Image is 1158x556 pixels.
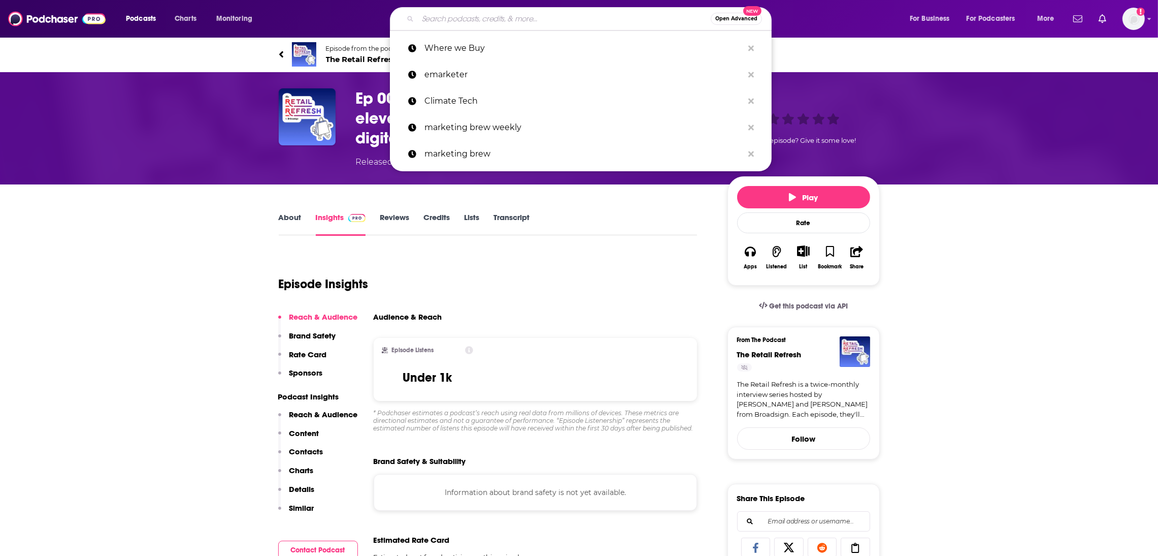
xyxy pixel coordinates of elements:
h1: Episode Insights [279,276,369,292]
button: Details [278,484,315,503]
span: Open Advanced [715,16,757,21]
a: marketing brew weekly [390,114,772,141]
img: Podchaser - Follow, Share and Rate Podcasts [8,9,106,28]
button: Reach & Audience [278,410,358,428]
button: Open AdvancedNew [711,13,762,25]
div: * Podchaser estimates a podcast’s reach using real data from millions of devices. These metrics a... [374,409,698,432]
p: Podcast Insights [278,392,358,401]
h2: Brand Safety & Suitability [374,456,466,466]
div: List [800,263,808,270]
button: Rate Card [278,350,327,368]
p: Contacts [289,447,323,456]
span: Charts [175,12,196,26]
a: The Retail RefreshEpisode from the podcastThe Retail Refresh [279,42,880,67]
input: Email address or username... [746,512,862,531]
p: emarketer [424,61,743,88]
p: Reach & Audience [289,312,358,322]
a: Reviews [380,212,409,236]
a: About [279,212,302,236]
img: The Retail Refresh [292,42,316,67]
div: Show More ButtonList [790,239,816,276]
p: Rate Card [289,350,327,359]
button: Listened [764,239,790,276]
svg: Add a profile image [1137,8,1145,16]
button: Bookmark [817,239,843,276]
p: Sponsors [289,368,323,378]
span: Monitoring [216,12,252,26]
p: Similar [289,503,314,513]
span: Estimated Rate Card [374,535,450,545]
button: Play [737,186,870,208]
button: Show profile menu [1122,8,1145,30]
a: Where we Buy [390,35,772,61]
div: Information about brand safety is not yet available. [374,474,698,511]
span: For Business [910,12,950,26]
h3: Under 1k [403,370,452,385]
h3: Ep 005: Jeffrey Cripe (Ara Labs) on elevating the brick-and-mortar experience with digital media [356,88,711,148]
p: Where we Buy [424,35,743,61]
p: Content [289,428,319,438]
a: The Retail Refresh is a twice-monthly interview series hosted by [PERSON_NAME] and [PERSON_NAME] ... [737,380,870,419]
img: The Retail Refresh [840,336,870,367]
div: Apps [744,264,757,270]
p: Details [289,484,315,494]
h3: From The Podcast [737,336,862,344]
h3: Share This Episode [737,493,805,503]
div: Listened [767,264,787,270]
span: Good episode? Give it some love! [751,137,856,144]
button: Contacts [278,447,323,466]
p: Climate Tech [424,88,743,114]
p: Brand Safety [289,331,336,341]
div: Released [DATE] [356,156,420,168]
span: Podcasts [126,12,156,26]
img: User Profile [1122,8,1145,30]
button: Content [278,428,319,447]
div: Search podcasts, credits, & more... [400,7,781,30]
a: Get this podcast via API [751,294,856,319]
p: marketing brew [424,141,743,167]
button: Show More Button [793,245,814,257]
a: Transcript [493,212,530,236]
button: open menu [960,11,1030,27]
span: Logged in as LindaBurns [1122,8,1145,30]
button: open menu [119,11,169,27]
a: marketing brew [390,141,772,167]
button: open menu [903,11,963,27]
button: Similar [278,503,314,522]
img: Podchaser Pro [348,214,366,222]
button: open menu [209,11,266,27]
span: New [743,6,762,16]
h3: Audience & Reach [374,312,442,322]
span: The Retail Refresh [326,54,406,64]
span: Play [789,193,818,202]
div: Share [850,264,864,270]
span: More [1037,12,1054,26]
button: Sponsors [278,368,323,387]
a: Charts [168,11,203,27]
button: Reach & Audience [278,312,358,331]
div: Rate [737,212,870,233]
button: Brand Safety [278,331,336,350]
button: open menu [1030,11,1067,27]
a: The Retail Refresh [737,350,802,359]
button: Apps [737,239,764,276]
span: For Podcasters [967,12,1015,26]
button: Share [843,239,870,276]
a: Show notifications dropdown [1069,10,1086,27]
p: Reach & Audience [289,410,358,419]
a: Climate Tech [390,88,772,114]
a: Show notifications dropdown [1095,10,1110,27]
span: Episode from the podcast [326,45,406,52]
a: Lists [464,212,479,236]
a: Credits [423,212,450,236]
a: InsightsPodchaser Pro [316,212,366,236]
span: Get this podcast via API [769,302,848,311]
button: Charts [278,466,314,484]
h2: Episode Listens [392,347,434,354]
input: Search podcasts, credits, & more... [418,11,711,27]
img: Ep 005: Jeffrey Cripe (Ara Labs) on elevating the brick-and-mortar experience with digital media [279,88,336,145]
